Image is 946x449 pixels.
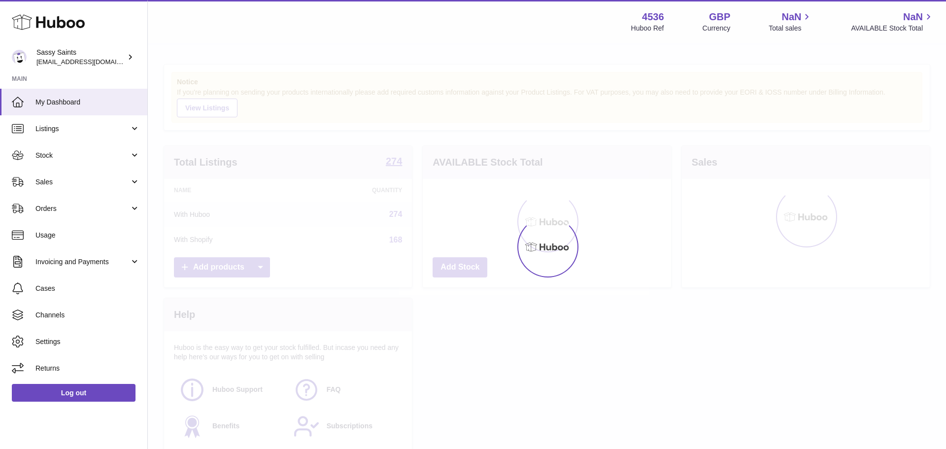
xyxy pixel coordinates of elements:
[851,10,934,33] a: NaN AVAILABLE Stock Total
[35,151,130,160] span: Stock
[781,10,801,24] span: NaN
[35,204,130,213] span: Orders
[709,10,730,24] strong: GBP
[35,284,140,293] span: Cases
[12,50,27,65] img: internalAdmin-4536@internal.huboo.com
[36,48,125,67] div: Sassy Saints
[903,10,923,24] span: NaN
[35,337,140,346] span: Settings
[769,24,812,33] span: Total sales
[36,58,145,66] span: [EMAIL_ADDRESS][DOMAIN_NAME]
[851,24,934,33] span: AVAILABLE Stock Total
[631,24,664,33] div: Huboo Ref
[35,98,140,107] span: My Dashboard
[35,364,140,373] span: Returns
[35,177,130,187] span: Sales
[703,24,731,33] div: Currency
[642,10,664,24] strong: 4536
[12,384,135,402] a: Log out
[769,10,812,33] a: NaN Total sales
[35,124,130,134] span: Listings
[35,311,140,320] span: Channels
[35,231,140,240] span: Usage
[35,257,130,267] span: Invoicing and Payments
